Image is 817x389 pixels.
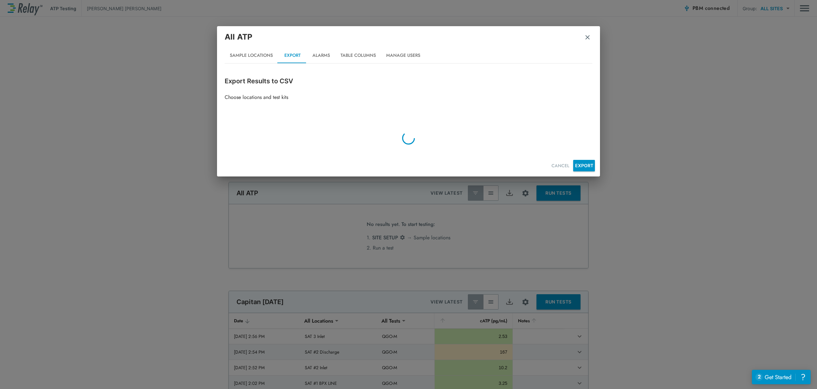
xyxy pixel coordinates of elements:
[335,48,381,63] button: Table Columns
[225,94,592,101] p: Choose locations and test kits
[381,48,425,63] button: Manage Users
[225,48,278,63] button: Sample Locations
[278,48,307,63] button: Export
[225,31,252,43] p: All ATP
[307,48,335,63] button: Alarms
[549,160,572,172] button: CANCEL
[584,34,591,41] img: Remove
[225,76,592,86] p: Export Results to CSV
[752,370,811,384] iframe: Resource center
[573,160,595,171] button: EXPORT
